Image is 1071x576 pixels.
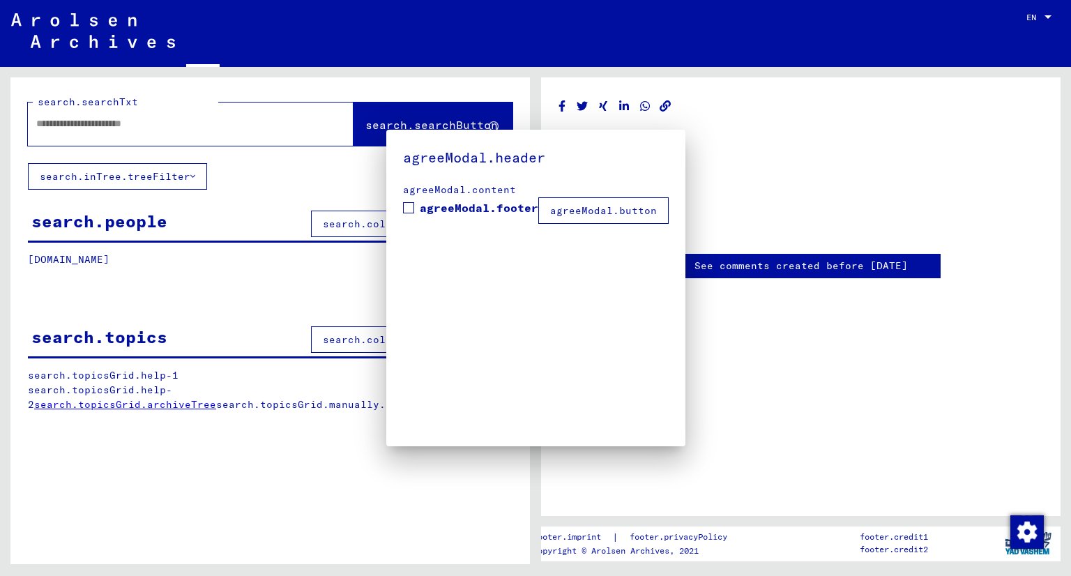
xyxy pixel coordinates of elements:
button: agreeModal.button [538,197,669,224]
h5: agreeModal.header [403,146,669,169]
span: agreeModal.footer [420,199,538,216]
img: Change consent [1010,515,1044,549]
div: agreeModal.content [403,183,669,197]
div: Change consent [1010,515,1043,548]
